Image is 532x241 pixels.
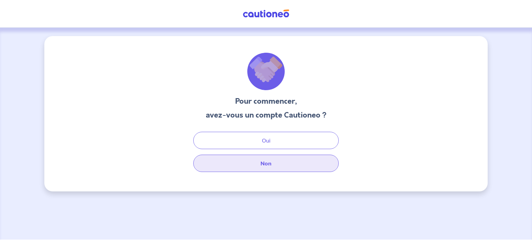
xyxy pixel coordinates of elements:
button: Oui [193,132,339,149]
h3: avez-vous un compte Cautioneo ? [206,110,327,121]
h3: Pour commencer, [206,96,327,107]
img: illu_welcome.svg [247,53,285,90]
button: Non [193,155,339,172]
img: Cautioneo [240,9,292,18]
